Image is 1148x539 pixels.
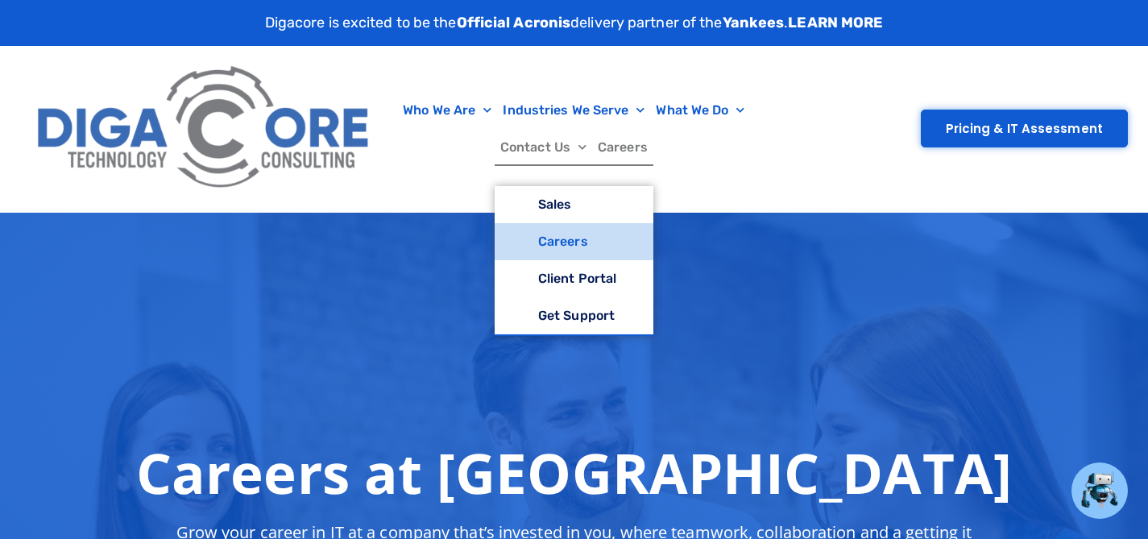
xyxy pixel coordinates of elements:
[788,14,883,31] a: LEARN MORE
[28,54,381,204] img: Digacore Logo
[592,129,653,166] a: Careers
[265,12,884,34] p: Digacore is excited to be the delivery partner of the .
[650,92,750,129] a: What We Do
[495,297,653,334] a: Get Support
[921,110,1128,147] a: Pricing & IT Assessment
[457,14,571,31] strong: Official Acronis
[397,92,497,129] a: Who We Are
[497,92,650,129] a: Industries We Serve
[723,14,785,31] strong: Yankees
[495,186,653,336] ul: Contact Us
[495,186,653,223] a: Sales
[946,122,1103,135] span: Pricing & IT Assessment
[389,92,758,166] nav: Menu
[495,129,592,166] a: Contact Us
[495,260,653,297] a: Client Portal
[136,440,1012,504] h1: Careers at [GEOGRAPHIC_DATA]
[495,223,653,260] a: Careers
